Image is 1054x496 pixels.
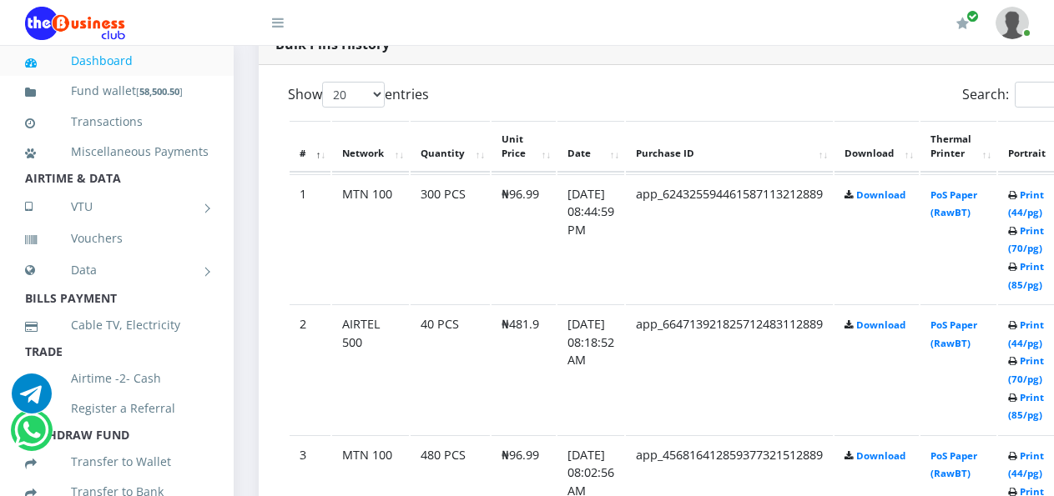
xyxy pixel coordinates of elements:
[411,304,490,433] td: 40 PCS
[1008,391,1044,422] a: Print (85/pg)
[25,359,209,398] a: Airtime -2- Cash
[956,17,969,30] i: Renew/Upgrade Subscription
[14,423,48,450] a: Chat for support
[930,449,977,480] a: PoS Paper (RawBT)
[492,174,556,303] td: ₦96.99
[290,121,330,173] th: #: activate to sort column descending
[856,318,905,331] a: Download
[332,174,409,303] td: MTN 100
[856,188,905,201] a: Download
[1008,354,1044,385] a: Print (70/pg)
[1008,318,1044,349] a: Print (44/pg)
[626,174,833,303] td: app_624325594461587113212889
[557,121,624,173] th: Date: activate to sort column ascending
[25,103,209,141] a: Transactions
[275,35,390,53] strong: Bulk Pins History
[332,304,409,433] td: AIRTEL 500
[1008,449,1044,480] a: Print (44/pg)
[626,121,833,173] th: Purchase ID: activate to sort column ascending
[626,304,833,433] td: app_664713921825712483112889
[136,85,183,98] small: [ ]
[332,121,409,173] th: Network: activate to sort column ascending
[966,10,979,23] span: Renew/Upgrade Subscription
[12,386,52,413] a: Chat for support
[492,304,556,433] td: ₦481.9
[996,7,1029,39] img: User
[25,249,209,291] a: Data
[288,82,429,108] label: Show entries
[25,306,209,344] a: Cable TV, Electricity
[139,85,179,98] b: 58,500.50
[290,304,330,433] td: 2
[25,133,209,171] a: Miscellaneous Payments
[856,449,905,462] a: Download
[322,82,385,108] select: Showentries
[25,443,209,481] a: Transfer to Wallet
[1008,260,1044,291] a: Print (85/pg)
[557,174,624,303] td: [DATE] 08:44:59 PM
[25,42,209,80] a: Dashboard
[25,72,209,111] a: Fund wallet[58,500.50]
[930,318,977,349] a: PoS Paper (RawBT)
[1008,224,1044,255] a: Print (70/pg)
[930,188,977,219] a: PoS Paper (RawBT)
[25,389,209,428] a: Register a Referral
[1008,188,1044,219] a: Print (44/pg)
[835,121,919,173] th: Download: activate to sort column ascending
[411,174,490,303] td: 300 PCS
[25,219,209,258] a: Vouchers
[25,7,125,40] img: Logo
[920,121,996,173] th: Thermal Printer: activate to sort column ascending
[25,186,209,228] a: VTU
[290,174,330,303] td: 1
[557,304,624,433] td: [DATE] 08:18:52 AM
[411,121,490,173] th: Quantity: activate to sort column ascending
[492,121,556,173] th: Unit Price: activate to sort column ascending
